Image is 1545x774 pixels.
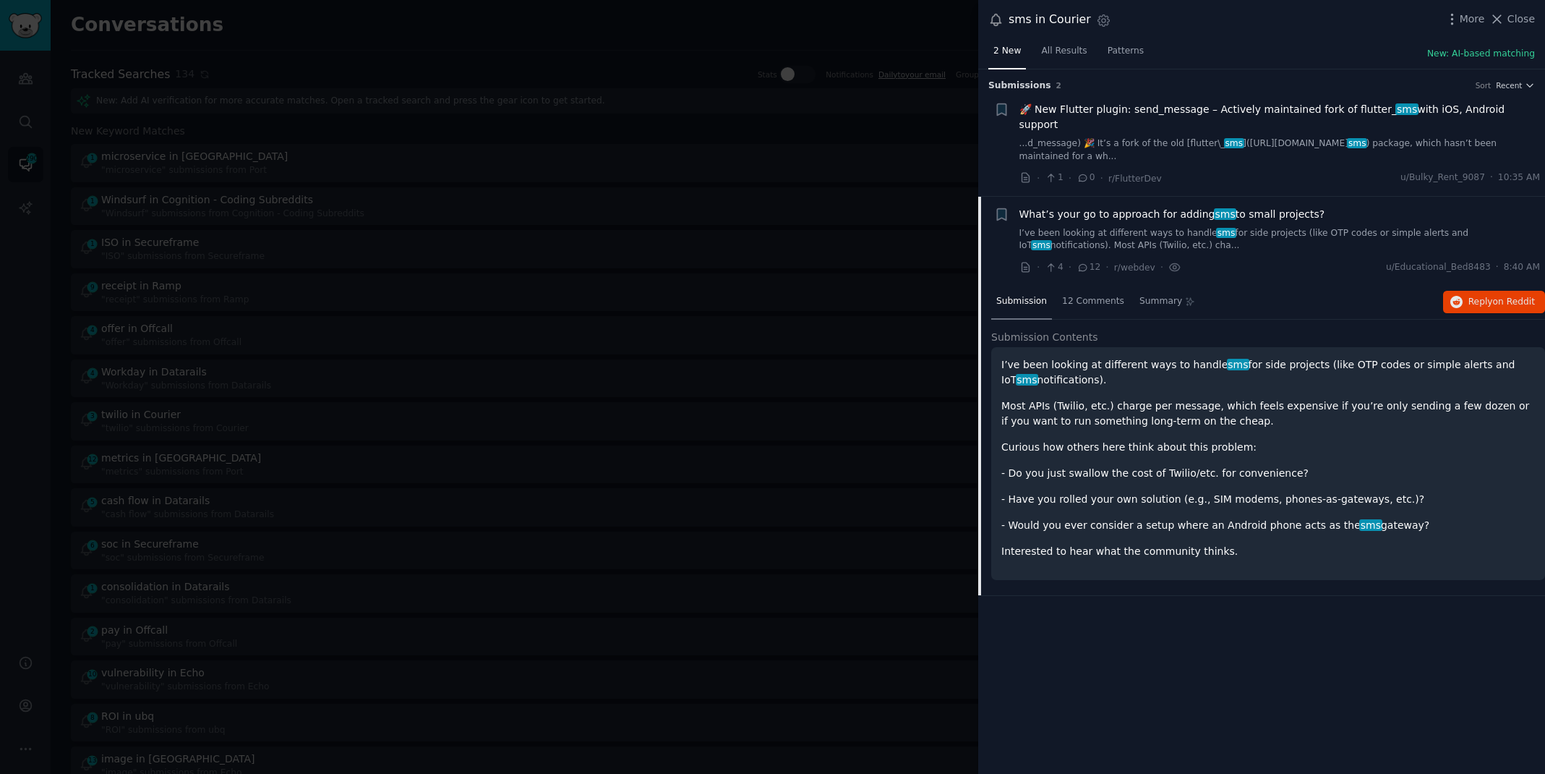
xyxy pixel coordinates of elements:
[1496,80,1522,90] span: Recent
[1468,296,1535,309] span: Reply
[1077,171,1095,184] span: 0
[1001,399,1535,429] p: Most APIs (Twilio, etc.) charge per message, which feels expensive if you’re only sending a few d...
[1224,138,1244,148] span: sms
[993,45,1021,58] span: 2 New
[996,295,1047,308] span: Submission
[1100,171,1103,186] span: ·
[1062,295,1124,308] span: 12 Comments
[1019,207,1325,222] span: What’s your go to approach for adding to small projects?
[1001,492,1535,507] p: - Have you rolled your own solution (e.g., SIM modems, phones-as-gateways, etc.)?
[1037,171,1040,186] span: ·
[1496,261,1499,274] span: ·
[991,330,1098,345] span: Submission Contents
[1395,103,1418,115] span: sms
[1045,261,1063,274] span: 4
[1504,261,1540,274] span: 8:40 AM
[1001,544,1535,559] p: Interested to hear what the community thinks.
[1386,261,1491,274] span: u/Educational_Bed8483
[1108,45,1144,58] span: Patterns
[1493,297,1535,307] span: on Reddit
[1427,48,1535,61] button: New: AI-based matching
[1069,171,1071,186] span: ·
[1001,357,1535,388] p: I’ve been looking at different ways to handle for side projects (like OTP codes or simple alerts ...
[1019,137,1541,163] a: ...d_message) 🎉 It’s a fork of the old [flutter\_sms]([URL][DOMAIN_NAME]sms) package, which hasn’...
[1496,80,1535,90] button: Recent
[1019,227,1541,252] a: I’ve been looking at different ways to handlesmsfor side projects (like OTP codes or simple alert...
[1490,171,1493,184] span: ·
[1031,240,1051,250] span: sms
[1001,440,1535,455] p: Curious how others here think about this problem:
[1045,171,1063,184] span: 1
[1037,260,1040,275] span: ·
[1114,263,1155,273] span: r/webdev
[1077,261,1100,274] span: 12
[1001,466,1535,481] p: - Do you just swallow the cost of Twilio/etc. for convenience?
[1016,374,1039,386] span: sms
[1443,291,1545,314] button: Replyon Reddit
[1009,11,1091,29] div: sms in Courier
[1019,207,1325,222] a: What’s your go to approach for addingsmsto small projects?
[1103,40,1149,69] a: Patterns
[1139,295,1182,308] span: Summary
[1160,260,1163,275] span: ·
[1489,12,1535,27] button: Close
[1507,12,1535,27] span: Close
[1019,102,1541,132] a: 🚀 New Flutter plugin: send_message – Actively maintained fork of flutter_smswith iOS, Android sup...
[1216,228,1236,238] span: sms
[988,80,1051,93] span: Submission s
[1105,260,1108,275] span: ·
[1001,518,1535,533] p: - Would you ever consider a setup where an Android phone acts as the gateway?
[1019,102,1541,132] span: 🚀 New Flutter plugin: send_message – Actively maintained fork of flutter_ with iOS, Android support
[1069,260,1071,275] span: ·
[1359,519,1382,531] span: sms
[1347,138,1367,148] span: sms
[1041,45,1087,58] span: All Results
[1460,12,1485,27] span: More
[1445,12,1485,27] button: More
[1227,359,1250,370] span: sms
[1056,81,1061,90] span: 2
[988,40,1026,69] a: 2 New
[1214,208,1237,220] span: sms
[1108,174,1162,184] span: r/FlutterDev
[1400,171,1485,184] span: u/Bulky_Rent_9087
[1476,80,1491,90] div: Sort
[1036,40,1092,69] a: All Results
[1498,171,1540,184] span: 10:35 AM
